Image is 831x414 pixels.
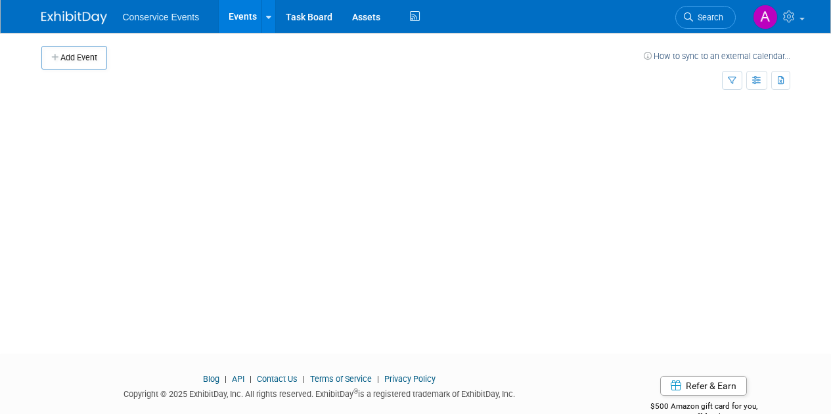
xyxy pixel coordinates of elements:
[310,374,372,384] a: Terms of Service
[232,374,244,384] a: API
[41,11,107,24] img: ExhibitDay
[374,374,382,384] span: |
[384,374,436,384] a: Privacy Policy
[257,374,298,384] a: Contact Us
[644,51,790,61] a: How to sync to an external calendar...
[675,6,736,29] a: Search
[693,12,723,22] span: Search
[203,374,219,384] a: Blog
[753,5,778,30] img: Amanda Terrano
[41,46,107,70] button: Add Event
[660,376,747,396] a: Refer & Earn
[41,385,598,400] div: Copyright © 2025 ExhibitDay, Inc. All rights reserved. ExhibitDay is a registered trademark of Ex...
[300,374,308,384] span: |
[246,374,255,384] span: |
[123,12,200,22] span: Conservice Events
[353,388,358,395] sup: ®
[221,374,230,384] span: |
